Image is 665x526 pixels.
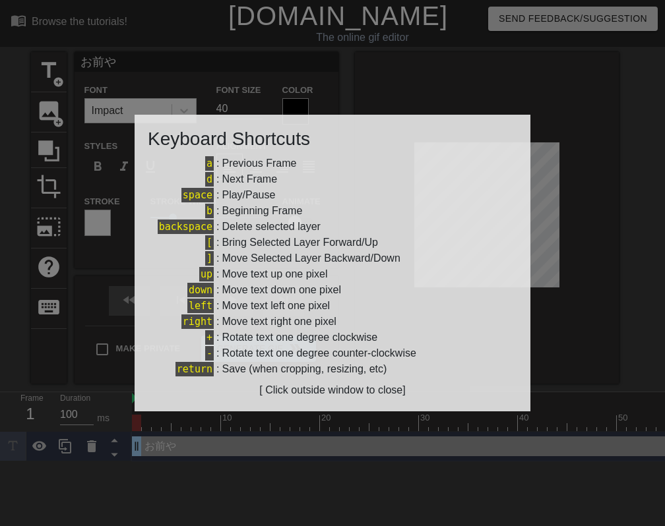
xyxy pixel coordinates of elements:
[148,361,517,377] div: :
[205,330,214,345] span: +
[148,171,517,187] div: :
[187,299,214,313] span: left
[222,345,416,361] div: Rotate text one degree counter-clockwise
[148,250,517,266] div: :
[148,156,517,171] div: :
[205,235,214,250] span: [
[205,204,214,218] span: b
[222,330,377,345] div: Rotate text one degree clockwise
[148,266,517,282] div: :
[148,282,517,298] div: :
[181,188,214,202] span: space
[148,128,517,150] h3: Keyboard Shortcuts
[222,156,296,171] div: Previous Frame
[181,314,214,329] span: right
[148,235,517,250] div: :
[222,250,400,266] div: Move Selected Layer Backward/Down
[187,283,214,297] span: down
[148,298,517,314] div: :
[158,219,214,234] span: backspace
[222,219,320,235] div: Delete selected layer
[148,330,517,345] div: :
[222,171,277,187] div: Next Frame
[222,203,302,219] div: Beginning Frame
[222,361,387,377] div: Save (when cropping, resizing, etc)
[222,266,327,282] div: Move text up one pixel
[205,346,214,361] span: -
[205,156,214,171] span: a
[175,362,214,376] span: return
[148,314,517,330] div: :
[148,382,517,398] div: [ Click outside window to close]
[222,282,341,298] div: Move text down one pixel
[222,314,336,330] div: Move text right one pixel
[222,235,378,250] div: Bring Selected Layer Forward/Up
[205,172,214,187] span: d
[148,203,517,219] div: :
[205,251,214,266] span: ]
[148,219,517,235] div: :
[148,345,517,361] div: :
[199,267,214,281] span: up
[222,298,330,314] div: Move text left one pixel
[148,187,517,203] div: :
[222,187,275,203] div: Play/Pause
